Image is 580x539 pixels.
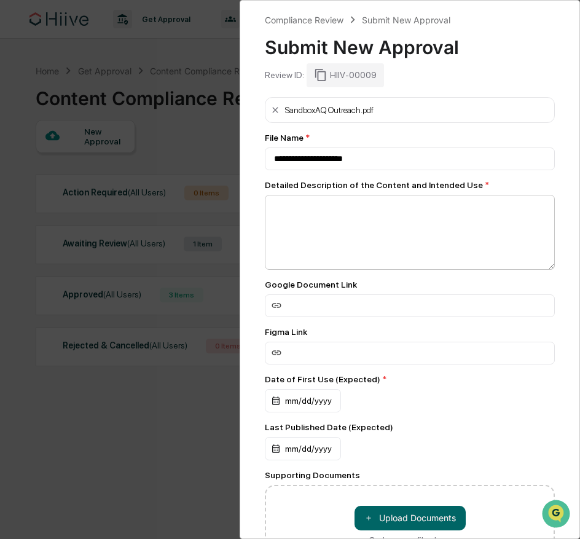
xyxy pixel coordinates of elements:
div: Detailed Description of the Content and Intended Use [265,180,555,190]
div: Supporting Documents [265,470,555,480]
button: Or drop your files here [355,506,466,530]
div: We're available if you need us! [42,106,155,116]
div: Last Published Date (Expected) [265,422,555,432]
span: Data Lookup [25,178,77,191]
div: Figma Link [265,327,555,337]
div: HIIV-00009 [307,63,384,87]
div: Compliance Review [265,15,343,25]
div: Submit New Approval [362,15,450,25]
a: 🔎Data Lookup [7,173,82,195]
button: Start new chat [209,98,224,112]
span: ＋ [364,512,373,524]
span: Attestations [101,155,152,167]
div: 🗄️ [89,156,99,166]
iframe: Open customer support [541,498,574,532]
img: 1746055101610-c473b297-6a78-478c-a979-82029cc54cd1 [12,94,34,116]
a: 🗄️Attestations [84,150,157,172]
div: Google Document Link [265,280,555,289]
div: SandboxAQ Outreach.pdf [285,105,374,115]
div: Date of First Use (Expected) [265,374,555,384]
div: Submit New Approval [265,26,555,58]
p: How can we help? [12,26,224,45]
div: 🔎 [12,179,22,189]
span: Pylon [122,208,149,218]
div: mm/dd/yyyy [265,437,341,460]
a: 🖐️Preclearance [7,150,84,172]
div: mm/dd/yyyy [265,389,341,412]
div: File Name [265,133,555,143]
a: Powered byPylon [87,208,149,218]
div: Start new chat [42,94,202,106]
div: 🖐️ [12,156,22,166]
span: Preclearance [25,155,79,167]
div: Review ID: [265,70,304,80]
